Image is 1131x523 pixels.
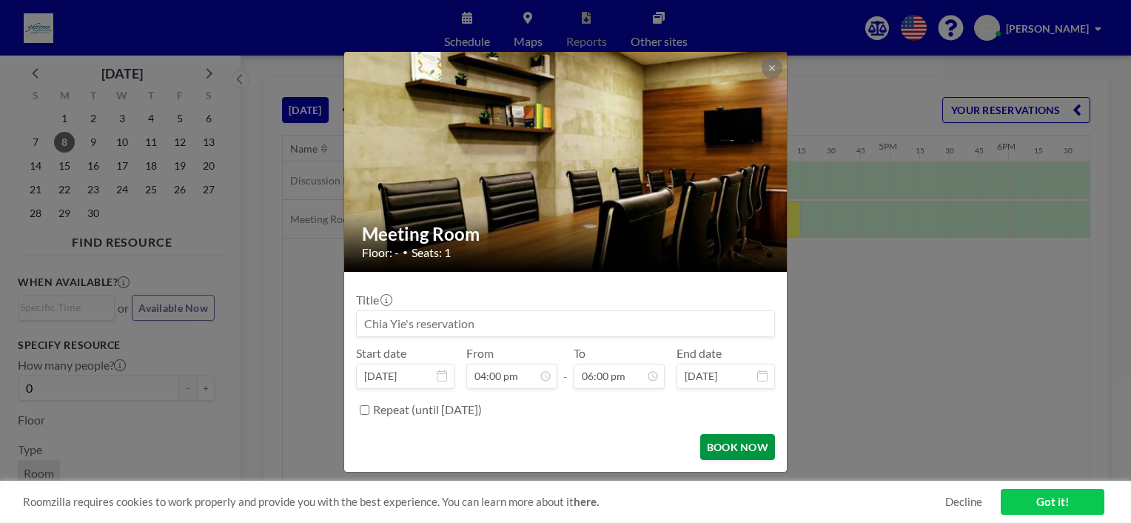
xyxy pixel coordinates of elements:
a: Decline [945,495,982,509]
label: Repeat (until [DATE]) [373,402,482,417]
span: Seats: 1 [412,245,451,260]
span: • [403,247,408,258]
input: Chia Yie's reservation [357,311,774,336]
label: End date [677,346,722,361]
img: 537.jpg [344,13,788,310]
button: BOOK NOW [700,434,775,460]
label: Start date [356,346,406,361]
a: here. [574,495,599,508]
span: Roomzilla requires cookies to work properly and provide you with the best experience. You can lea... [23,495,945,509]
a: Got it! [1001,489,1104,515]
h2: Meeting Room [362,223,771,245]
span: - [563,351,568,384]
span: Floor: - [362,245,399,260]
label: Title [356,293,391,307]
label: To [574,346,585,361]
label: From [466,346,494,361]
